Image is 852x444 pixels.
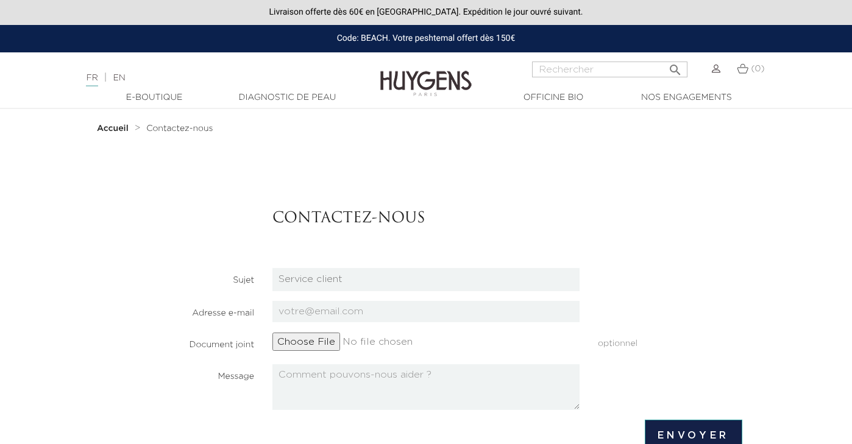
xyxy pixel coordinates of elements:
a: EN [113,74,125,82]
button:  [664,58,686,74]
a: Officine Bio [492,91,614,104]
i:  [668,59,683,74]
label: Document joint [101,333,263,351]
a: FR [86,74,98,86]
label: Message [101,364,263,383]
a: Accueil [97,124,131,133]
label: Sujet [101,268,263,287]
a: E-Boutique [93,91,215,104]
strong: Accueil [97,124,129,133]
div: | [80,71,346,85]
a: Nos engagements [625,91,747,104]
img: Huygens [380,51,472,98]
label: Adresse e-mail [101,301,263,320]
input: Rechercher [532,62,687,77]
span: (0) [751,65,764,73]
a: Diagnostic de peau [226,91,348,104]
a: Contactez-nous [146,124,213,133]
span: optionnel [589,333,751,350]
h3: Contactez-nous [272,210,742,228]
input: votre@email.com [272,301,580,322]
